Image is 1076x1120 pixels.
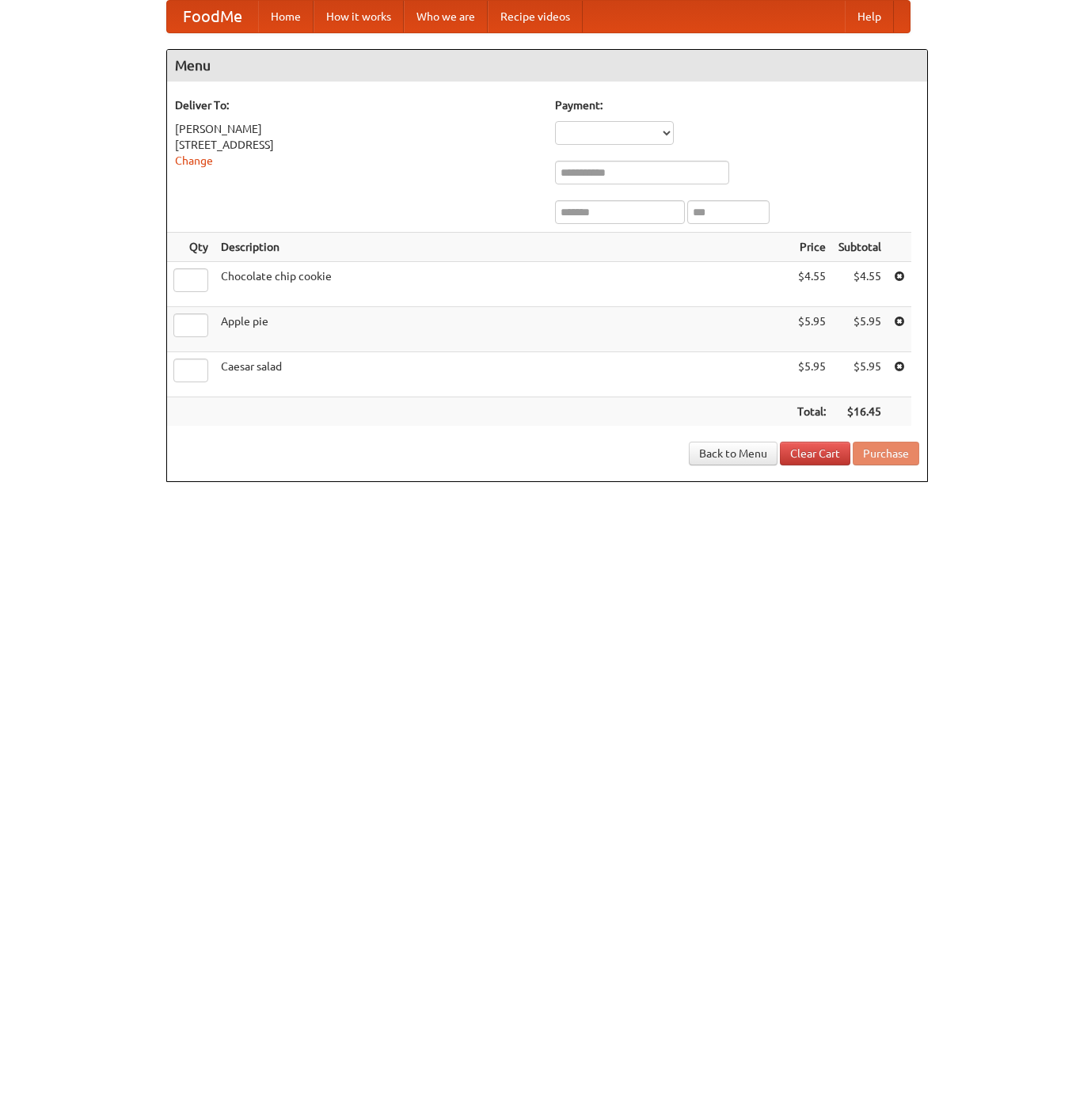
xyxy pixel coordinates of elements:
[167,50,927,82] h4: Menu
[832,397,888,427] th: $16.45
[832,352,888,397] td: $5.95
[791,233,832,262] th: Price
[791,397,832,427] th: Total:
[791,262,832,307] td: $4.55
[780,442,850,465] a: Clear Cart
[791,307,832,352] td: $5.95
[175,97,539,113] h5: Deliver To:
[845,1,894,32] a: Help
[791,352,832,397] td: $5.95
[215,307,791,352] td: Apple pie
[689,442,778,465] a: Back to Menu
[175,154,213,167] a: Change
[258,1,314,32] a: Home
[832,307,888,352] td: $5.95
[404,1,488,32] a: Who we are
[832,262,888,307] td: $4.55
[832,233,888,262] th: Subtotal
[853,442,919,465] button: Purchase
[175,121,539,137] div: [PERSON_NAME]
[167,233,215,262] th: Qty
[555,97,919,113] h5: Payment:
[175,137,539,153] div: [STREET_ADDRESS]
[215,233,791,262] th: Description
[488,1,583,32] a: Recipe videos
[167,1,258,32] a: FoodMe
[314,1,404,32] a: How it works
[215,262,791,307] td: Chocolate chip cookie
[215,352,791,397] td: Caesar salad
